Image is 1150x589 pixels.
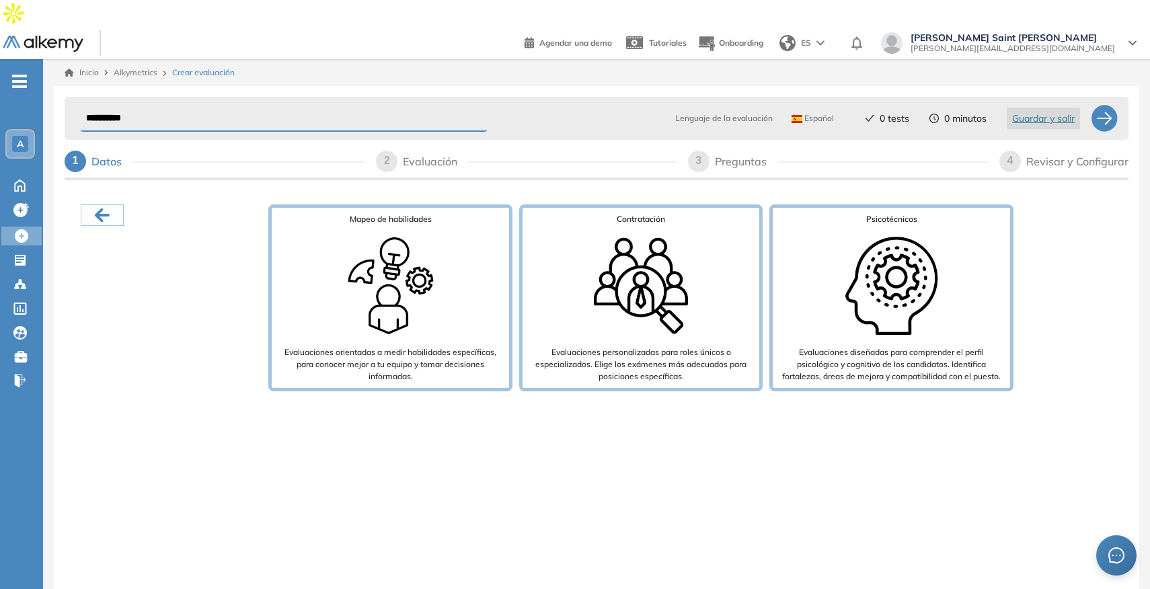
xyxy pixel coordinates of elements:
a: Inicio [65,67,99,79]
button: Onboarding [697,29,763,58]
span: Onboarding [719,38,763,48]
img: Type of search [587,232,695,340]
span: A [17,139,24,149]
p: Evaluaciones orientadas a medir habilidades específicas, para conocer mejor a tu equipo y tomar d... [277,346,504,383]
button: Guardar y salir [1007,108,1080,129]
span: Lenguaje de la evaluación [675,112,773,124]
span: check [865,114,874,123]
span: ES [801,37,811,49]
div: Preguntas [715,151,777,172]
span: Alkymetrics [114,67,157,77]
img: ESP [792,115,802,123]
div: 1Datos [65,151,365,172]
a: Tutoriales [623,26,687,61]
span: 1 [73,155,79,166]
a: Agendar una demo [525,34,612,50]
div: Evaluación [403,151,468,172]
span: 0 minutos [944,112,987,126]
img: Logo [3,36,83,52]
span: 3 [695,155,701,166]
span: Psicotécnicos [866,213,917,225]
div: Revisar y Configurar [1026,151,1128,172]
img: Type of search [838,232,946,340]
p: Evaluaciones diseñadas para comprender el perfil psicológico y cognitivo de los candidatos. Ident... [778,346,1005,383]
span: Agendar una demo [539,38,612,48]
p: Evaluaciones personalizadas para roles únicos o especializados. Elige los exámenes más adecuados ... [528,346,755,383]
img: arrow [816,40,825,46]
span: 4 [1007,155,1013,166]
div: Datos [91,151,132,172]
span: [PERSON_NAME] Saint [PERSON_NAME] [911,32,1115,43]
span: Contratación [617,213,665,225]
div: 4Revisar y Configurar [999,151,1128,172]
span: [PERSON_NAME][EMAIL_ADDRESS][DOMAIN_NAME] [911,43,1115,54]
span: clock-circle [929,114,939,123]
div: 2Evaluación [376,151,677,172]
span: Español [792,113,834,124]
span: Mapeo de habilidades [350,213,432,225]
span: Tutoriales [649,38,687,48]
div: 3Preguntas [688,151,989,172]
span: 2 [384,155,390,166]
img: world [779,35,796,51]
span: Guardar y salir [1012,111,1075,126]
i: - [12,80,27,83]
span: Crear evaluación [172,67,235,79]
span: 0 tests [880,112,909,126]
img: Type of search [337,232,445,340]
span: message [1108,547,1124,563]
